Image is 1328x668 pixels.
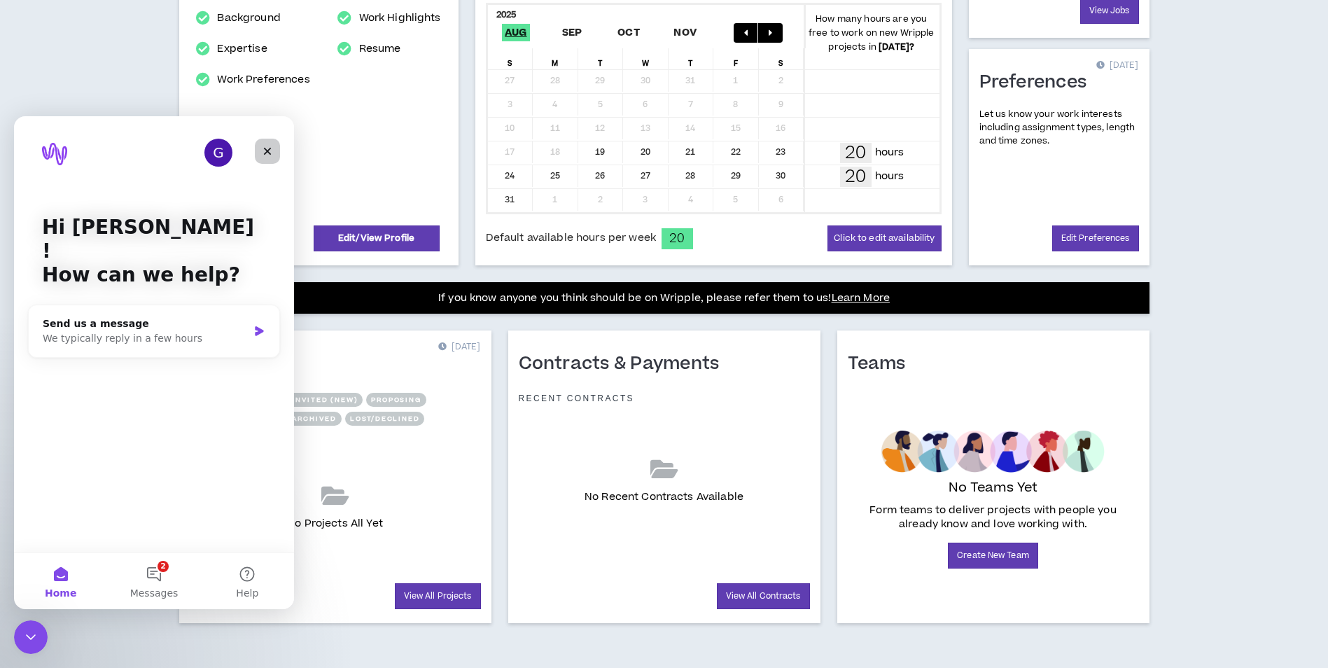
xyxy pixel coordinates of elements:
[29,215,234,230] div: We typically reply in a few hours
[848,353,916,375] h1: Teams
[853,503,1133,531] p: Form teams to deliver projects with people you already know and love working with.
[875,169,904,184] p: hours
[827,225,941,251] button: Click to edit availability
[28,147,252,171] p: How can we help?
[879,41,914,53] b: [DATE] ?
[502,24,530,41] span: Aug
[713,48,759,69] div: F
[217,71,309,88] a: Work Preferences
[31,472,62,482] span: Home
[519,353,730,375] h1: Contracts & Payments
[578,48,624,69] div: T
[949,478,1038,498] p: No Teams Yet
[14,620,48,654] iframe: Intercom live chat
[438,290,890,307] p: If you know anyone you think should be on Wripple, please refer them to us!
[533,48,578,69] div: M
[241,22,266,48] div: Close
[623,48,669,69] div: W
[759,48,804,69] div: S
[615,24,643,41] span: Oct
[519,393,635,404] p: Recent Contracts
[287,393,363,407] button: Invited (new)
[881,431,1105,473] img: empty
[804,12,939,54] p: How many hours are you free to work on new Wripple projects in
[217,10,280,27] a: Background
[496,8,517,21] b: 2025
[29,200,234,215] div: Send us a message
[366,393,426,407] button: Proposing
[585,489,743,505] p: No Recent Contracts Available
[669,48,714,69] div: T
[14,188,266,242] div: Send us a messageWe typically reply in a few hours
[14,116,294,609] iframe: Intercom live chat
[359,10,441,27] a: Work Highlights
[875,145,904,160] p: hours
[116,472,165,482] span: Messages
[717,583,810,609] a: View All Contracts
[187,437,280,493] button: Help
[217,41,267,57] a: Expertise
[979,108,1139,148] p: Let us know your work interests including assignment types, length and time zones.
[250,412,342,426] button: Active/Archived
[359,41,401,57] a: Resume
[1096,59,1138,73] p: [DATE]
[832,291,890,305] a: Learn More
[559,24,585,41] span: Sep
[395,583,481,609] a: View All Projects
[438,340,480,354] p: [DATE]
[979,71,1098,94] h1: Preferences
[93,437,186,493] button: Messages
[486,230,656,246] span: Default available hours per week
[287,516,383,531] p: No Projects All Yet
[671,24,699,41] span: Nov
[1052,225,1139,251] a: Edit Preferences
[488,48,533,69] div: S
[345,412,424,426] button: Lost/Declined
[314,225,440,251] a: Edit/View Profile
[948,543,1038,569] a: Create New Team
[222,472,244,482] span: Help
